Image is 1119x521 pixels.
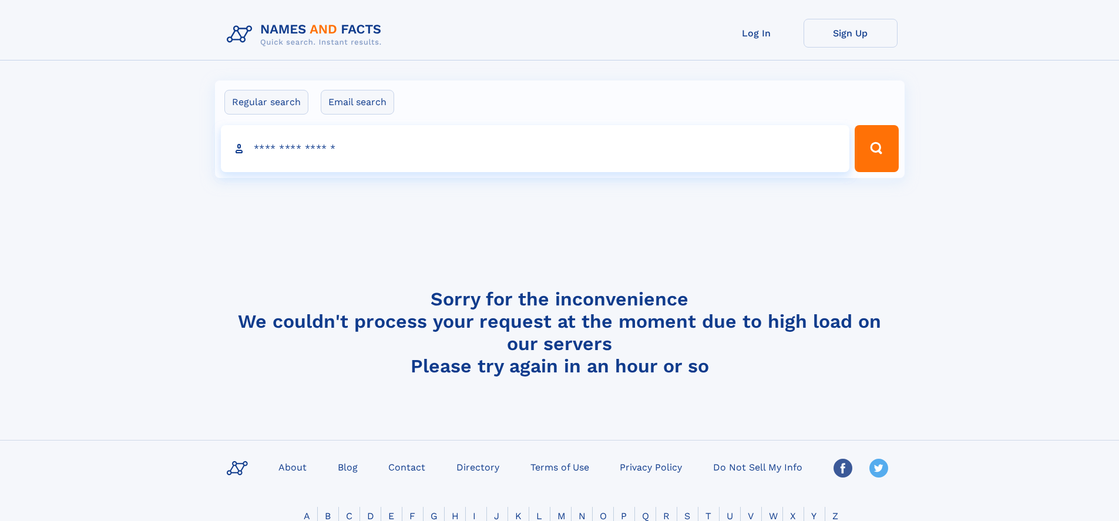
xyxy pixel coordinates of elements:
a: Directory [452,458,504,475]
img: Twitter [869,459,888,478]
a: Log In [710,19,804,48]
a: Terms of Use [526,458,594,475]
img: Logo Names and Facts [222,19,391,51]
input: search input [221,125,850,172]
a: About [274,458,311,475]
label: Regular search [224,90,308,115]
a: Sign Up [804,19,898,48]
button: Search Button [855,125,898,172]
a: Privacy Policy [615,458,687,475]
label: Email search [321,90,394,115]
a: Do Not Sell My Info [708,458,807,475]
img: Facebook [834,459,852,478]
a: Blog [333,458,362,475]
h4: Sorry for the inconvenience We couldn't process your request at the moment due to high load on ou... [222,288,898,377]
a: Contact [384,458,430,475]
